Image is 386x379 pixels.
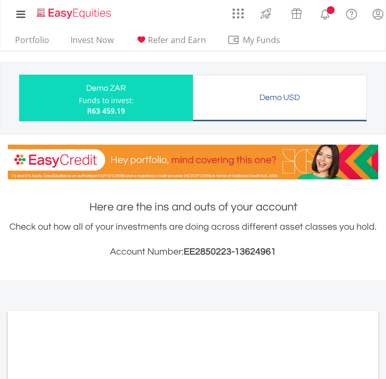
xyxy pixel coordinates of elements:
a: FAQ's and Support [338,3,365,23]
div: Funds to invest: [79,95,134,106]
a: Notifications [312,3,338,23]
div: Demo ZAR [25,81,187,95]
a: Vouchers [281,3,312,22]
span: My Funds [227,33,295,47]
a: AppsGrid [226,3,251,19]
a: Portfolio [11,35,53,51]
a: Refer and Earn [131,35,210,51]
img: grid-menu-icon.svg [232,8,244,19]
h3: Account Number: [8,245,378,259]
img: EasyEquities_Logo.png [35,7,114,20]
span: EE2850223-13624961 [184,247,276,257]
div: Check out how all of your investments are doing across different asset classes you hold. [8,220,378,259]
h1: Here are the ins and outs of your account [8,200,378,215]
div: Demo USD [199,90,360,105]
a: Invest Now [66,35,118,51]
span: Refer and Earn [148,34,206,46]
span: R63 459.19 [87,106,125,116]
a: Home page [33,3,114,20]
img: thrive-v2.svg [257,5,274,22]
img: EasyCredit Promotion Banner [8,145,378,179]
img: vouchers-v2.svg [288,5,305,22]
